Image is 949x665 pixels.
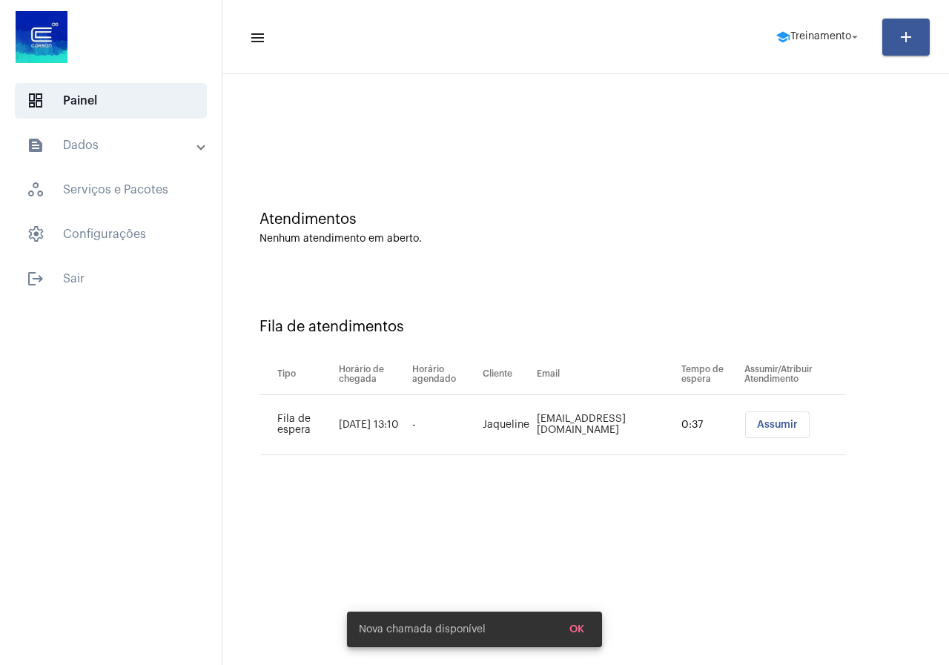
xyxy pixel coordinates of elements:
span: Serviços e Pacotes [15,172,207,208]
mat-chip-list: selection [744,411,845,438]
div: Atendimentos [259,211,912,228]
span: Nova chamada disponível [359,622,486,637]
th: Tipo [259,354,335,395]
mat-icon: add [897,28,915,46]
button: OK [558,616,596,643]
span: Configurações [15,216,207,252]
mat-icon: arrow_drop_down [848,30,862,44]
th: Tempo de espera [678,354,741,395]
mat-icon: sidenav icon [27,136,44,154]
th: Horário de chegada [335,354,408,395]
button: Assumir [745,411,810,438]
span: Sair [15,261,207,297]
td: Fila de espera [259,395,335,455]
span: Treinamento [790,32,851,42]
td: 0:37 [678,395,741,455]
span: Painel [15,83,207,119]
mat-icon: school [776,30,790,44]
mat-icon: sidenav icon [27,270,44,288]
span: OK [569,624,584,635]
mat-panel-title: Dados [27,136,198,154]
th: Cliente [479,354,533,395]
span: sidenav icon [27,92,44,110]
th: Assumir/Atribuir Atendimento [741,354,845,395]
td: Jaqueline [479,395,533,455]
mat-icon: sidenav icon [249,29,264,47]
button: Treinamento [767,22,870,52]
span: sidenav icon [27,181,44,199]
th: Email [533,354,678,395]
th: Horário agendado [409,354,480,395]
mat-expansion-panel-header: sidenav iconDados [9,128,222,163]
div: Fila de atendimentos [259,319,912,335]
div: Nenhum atendimento em aberto. [259,234,912,245]
td: - [409,395,480,455]
td: [EMAIL_ADDRESS][DOMAIN_NAME] [533,395,678,455]
img: d4669ae0-8c07-2337-4f67-34b0df7f5ae4.jpeg [12,7,71,67]
td: [DATE] 13:10 [335,395,408,455]
span: sidenav icon [27,225,44,243]
span: Assumir [757,420,798,430]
